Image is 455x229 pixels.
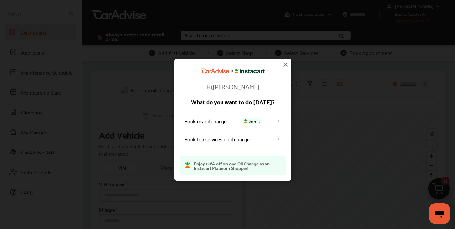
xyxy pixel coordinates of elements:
[180,114,286,128] a: Book my oil changeBenefit
[201,68,265,74] img: CarAdvise Instacart Logo
[243,119,248,123] img: instacart-icon.73bd83c2.svg
[282,61,289,68] img: close-icon.a004319c.svg
[180,132,286,146] a: Book top services + oil change
[185,161,191,168] img: instacart-icon.73bd83c2.svg
[194,161,281,170] p: Enjoy 60% off on one Oil Change as an Instacart Platinum Shopper!
[180,99,286,105] p: What do you want to do [DATE]?
[429,203,450,224] iframe: Button to launch messaging window
[276,118,281,124] img: left_arrow_icon.0f472efe.svg
[241,118,262,124] span: Benefit
[276,136,281,142] img: left_arrow_icon.0f472efe.svg
[180,83,286,90] p: Hi, [PERSON_NAME]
